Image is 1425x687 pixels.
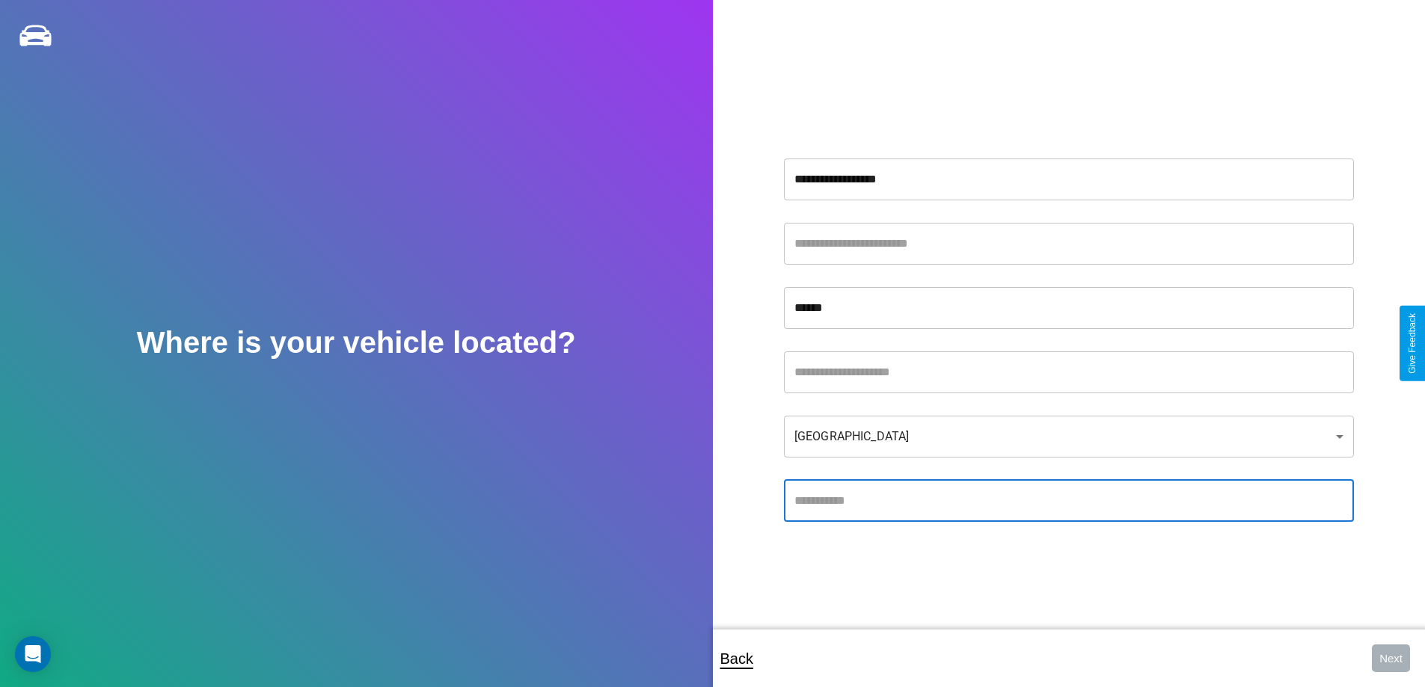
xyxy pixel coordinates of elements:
div: Give Feedback [1407,313,1418,374]
h2: Where is your vehicle located? [137,326,576,360]
div: [GEOGRAPHIC_DATA] [784,416,1354,458]
p: Back [720,645,753,672]
div: Open Intercom Messenger [15,636,51,672]
button: Next [1372,644,1410,672]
